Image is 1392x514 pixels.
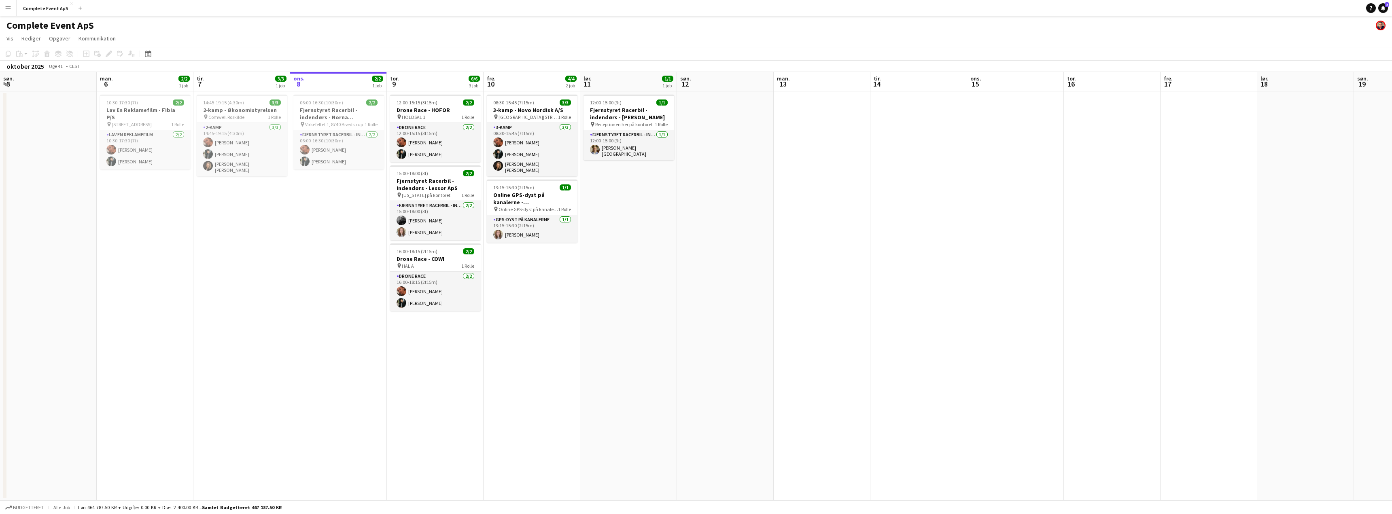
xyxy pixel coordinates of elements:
[1260,75,1269,82] span: lør.
[469,82,480,89] div: 3 job
[584,75,592,82] span: lør.
[197,95,287,176] app-job-card: 14:45-19:15 (4t30m)3/32-kamp - Økonomistyrelsen Comwell Roskilde1 Rolle2-kamp3/314:45-19:15 (4t30...
[461,192,474,198] span: 1 Rolle
[487,123,577,176] app-card-role: 3-kamp3/308:30-15:45 (7t15m)[PERSON_NAME][PERSON_NAME][PERSON_NAME] [PERSON_NAME]
[680,75,691,82] span: søn.
[402,263,414,269] span: HAL A
[777,75,790,82] span: man.
[17,0,75,16] button: Complete Event ApS
[560,99,571,106] span: 3/3
[469,76,480,82] span: 6/6
[584,95,674,160] app-job-card: 12:00-15:00 (3t)1/1Fjernstyret Racerbil - indendørs - [PERSON_NAME] Receptionen her på kontoret1 ...
[195,79,204,89] span: 7
[662,76,673,82] span: 1/1
[179,82,189,89] div: 1 job
[208,114,244,120] span: Comwell Roskilde
[2,79,14,89] span: 5
[79,35,116,42] span: Kommunikation
[6,35,13,42] span: Vis
[389,79,399,89] span: 9
[560,184,571,190] span: 1/1
[293,106,384,121] h3: Fjernstyret Racerbil - indendørs - Norna Playgrounds A/S
[493,184,534,190] span: 13:15-15:30 (2t15m)
[75,33,119,44] a: Kommunikation
[390,106,481,114] h3: Drone Race - HOFOR
[463,170,474,176] span: 2/2
[293,95,384,169] app-job-card: 06:00-16:30 (10t30m)2/2Fjernstyret Racerbil - indendørs - Norna Playgrounds A/S Virkefeltet 1, 87...
[293,130,384,169] app-card-role: Fjernstyret Racerbil - indendørs2/206:00-16:30 (10t30m)[PERSON_NAME][PERSON_NAME]
[275,76,286,82] span: 3/3
[100,95,191,169] app-job-card: 10:30-17:30 (7t)2/2Lav En Reklamefilm - Fibia P/S [STREET_ADDRESS]1 RolleLav En Reklamefilm2/210:...
[203,99,244,106] span: 14:45-19:15 (4t30m)
[112,121,152,127] span: [STREET_ADDRESS]
[390,201,481,240] app-card-role: Fjernstyret Racerbil - indendørs2/215:00-18:00 (3t)[PERSON_NAME][PERSON_NAME]
[6,19,94,32] h1: Complete Event ApS
[656,99,668,106] span: 1/1
[269,99,281,106] span: 3/3
[372,82,383,89] div: 1 job
[390,243,481,311] app-job-card: 16:00-18:15 (2t15m)2/2Drone Race - COWI HAL A1 RolleDrone Race2/216:00-18:15 (2t15m)[PERSON_NAME]...
[487,75,496,82] span: fre.
[487,215,577,243] app-card-role: GPS-dyst på kanalerne1/113:15-15:30 (2t15m)[PERSON_NAME]
[100,106,191,121] h3: Lav En Reklamefilm - Fibia P/S
[390,95,481,162] app-job-card: 12:00-15:15 (3t15m)2/2Drone Race - HOFOR HOLDSAL 11 RolleDrone Race2/212:00-15:15 (3t15m)[PERSON_...
[366,99,378,106] span: 2/2
[590,99,622,106] span: 12:00-15:00 (3t)
[197,106,287,114] h3: 2-kamp - Økonomistyrelsen
[69,63,80,69] div: CEST
[4,503,45,512] button: Budgetteret
[874,75,881,82] span: tir.
[487,191,577,206] h3: Online GPS-dyst på kanalerne - Udenrigsministeriet
[558,206,571,212] span: 1 Rolle
[293,75,305,82] span: ons.
[558,114,571,120] span: 1 Rolle
[566,82,576,89] div: 2 job
[397,248,437,254] span: 16:00-18:15 (2t15m)
[1259,79,1269,89] span: 18
[276,82,286,89] div: 1 job
[463,99,474,106] span: 2/2
[78,504,282,510] div: Løn 464 787.50 KR + Udgifter 0.00 KR + Diæt 2 400.00 KR =
[6,62,44,70] div: oktober 2025
[402,114,425,120] span: HOLDSAL 1
[970,75,981,82] span: ons.
[372,76,383,82] span: 2/2
[582,79,592,89] span: 11
[390,123,481,162] app-card-role: Drone Race2/212:00-15:15 (3t15m)[PERSON_NAME][PERSON_NAME]
[1385,2,1389,7] span: 2
[390,75,399,82] span: tor.
[49,35,70,42] span: Opgaver
[3,33,17,44] a: Vis
[197,75,204,82] span: tir.
[461,114,474,120] span: 1 Rolle
[655,121,668,127] span: 1 Rolle
[268,114,281,120] span: 1 Rolle
[402,192,450,198] span: [US_STATE] på kontoret
[487,95,577,176] app-job-card: 08:30-15:45 (7t15m)3/33-kamp - Novo Nordisk A/S [GEOGRAPHIC_DATA][STREET_ADDRESS][GEOGRAPHIC_DATA...
[662,82,673,89] div: 1 job
[565,76,577,82] span: 4/4
[397,170,428,176] span: 15:00-18:00 (3t)
[487,106,577,114] h3: 3-kamp - Novo Nordisk A/S
[499,206,558,212] span: Online GPS-dyst på kanalerne
[390,255,481,262] h3: Drone Race - COWI
[18,33,44,44] a: Rediger
[1378,3,1388,13] a: 2
[197,123,287,176] app-card-role: 2-kamp3/314:45-19:15 (4t30m)[PERSON_NAME][PERSON_NAME][PERSON_NAME] [PERSON_NAME]
[46,63,66,69] span: Uge 41
[397,99,437,106] span: 12:00-15:15 (3t15m)
[1376,21,1386,30] app-user-avatar: Christian Brøckner
[106,99,138,106] span: 10:30-17:30 (7t)
[499,114,558,120] span: [GEOGRAPHIC_DATA][STREET_ADDRESS][GEOGRAPHIC_DATA]
[100,130,191,169] app-card-role: Lav En Reklamefilm2/210:30-17:30 (7t)[PERSON_NAME][PERSON_NAME]
[1356,79,1368,89] span: 19
[679,79,691,89] span: 12
[1163,79,1173,89] span: 17
[493,99,534,106] span: 08:30-15:45 (7t15m)
[46,33,74,44] a: Opgaver
[584,106,674,121] h3: Fjernstyret Racerbil - indendørs - [PERSON_NAME]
